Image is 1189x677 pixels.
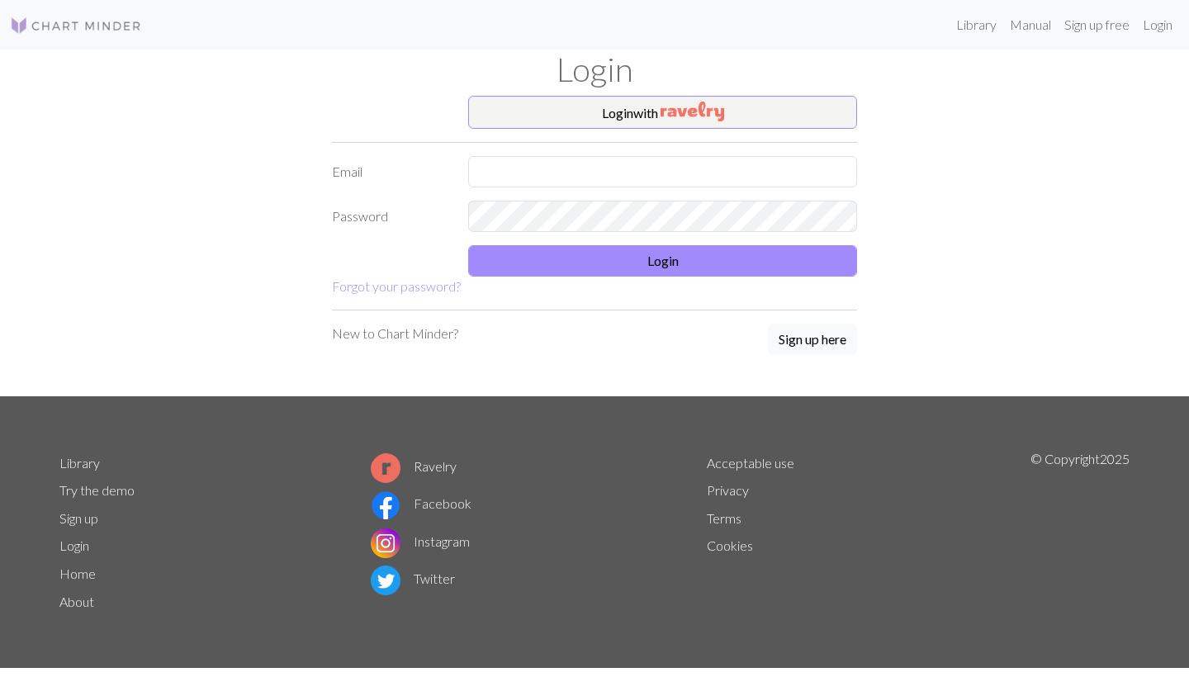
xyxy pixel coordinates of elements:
[371,458,457,474] a: Ravelry
[1058,8,1136,41] a: Sign up free
[50,50,1139,89] h1: Login
[468,245,857,277] button: Login
[59,482,135,498] a: Try the demo
[707,482,749,498] a: Privacy
[59,455,100,471] a: Library
[59,537,89,553] a: Login
[371,528,400,558] img: Instagram logo
[661,102,724,121] img: Ravelry
[707,537,753,553] a: Cookies
[1003,8,1058,41] a: Manual
[10,16,142,36] img: Logo
[322,201,458,232] label: Password
[332,278,461,294] a: Forgot your password?
[59,594,94,609] a: About
[768,324,857,357] a: Sign up here
[332,324,458,343] p: New to Chart Minder?
[59,566,96,581] a: Home
[1136,8,1179,41] a: Login
[59,510,98,526] a: Sign up
[950,8,1003,41] a: Library
[371,533,470,549] a: Instagram
[468,96,857,129] button: Loginwith
[1030,449,1130,616] p: © Copyright 2025
[707,510,741,526] a: Terms
[371,495,471,511] a: Facebook
[371,453,400,483] img: Ravelry logo
[371,570,455,586] a: Twitter
[707,455,794,471] a: Acceptable use
[371,490,400,520] img: Facebook logo
[371,566,400,595] img: Twitter logo
[768,324,857,355] button: Sign up here
[322,156,458,187] label: Email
